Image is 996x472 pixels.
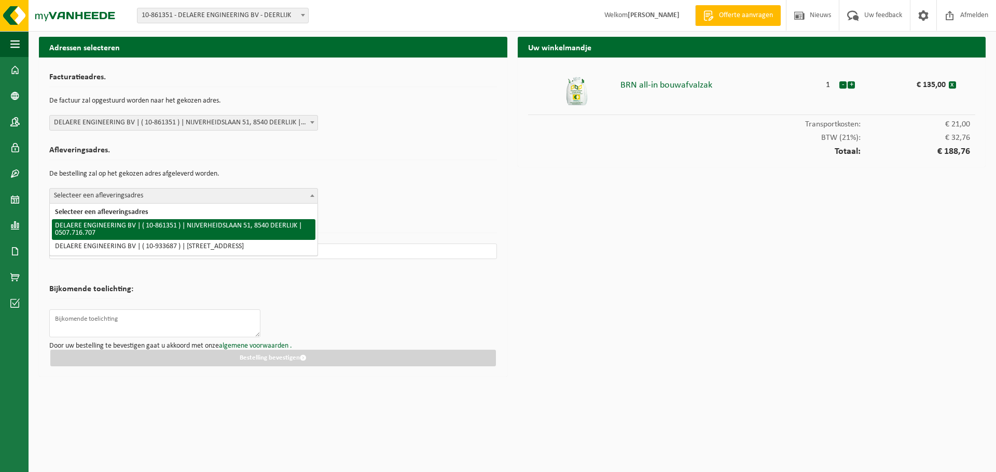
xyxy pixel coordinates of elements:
[52,206,315,219] li: Selecteer een afleveringsadres
[137,8,308,23] span: 10-861351 - DELAERE ENGINEERING BV - DEERLIJK
[39,37,507,57] h2: Adressen selecteren
[49,285,133,299] h2: Bijkomende toelichting:
[518,37,986,57] h2: Uw winkelmandje
[848,81,855,89] button: +
[137,8,309,23] span: 10-861351 - DELAERE ENGINEERING BV - DEERLIJK
[49,73,497,87] h2: Facturatieadres.
[628,11,680,19] strong: [PERSON_NAME]
[49,188,318,204] span: Selecteer een afleveringsadres
[620,76,817,90] div: BRN all-in bouwafvalzak
[52,219,315,240] li: DELAERE ENGINEERING BV | ( 10-861351 ) | NIJVERHEIDSLAAN 51, 8540 DEERLIJK | 0507.716.707
[49,92,497,110] p: De factuur zal opgestuurd worden naar het gekozen adres.
[49,342,497,350] p: Door uw bestelling te bevestigen gaat u akkoord met onze
[219,342,292,350] a: algemene voorwaarden .
[50,189,317,203] span: Selecteer een afleveringsadres
[883,76,948,89] div: € 135,00
[50,116,317,130] span: DELAERE ENGINEERING BV | ( 10-861351 ) | NIJVERHEIDSLAAN 51, 8540 DEERLIJK | 0507.716.707
[695,5,781,26] a: Offerte aanvragen
[49,115,318,131] span: DELAERE ENGINEERING BV | ( 10-861351 ) | NIJVERHEIDSLAAN 51, 8540 DEERLIJK | 0507.716.707
[49,146,497,160] h2: Afleveringsadres.
[817,76,839,89] div: 1
[949,81,956,89] button: x
[49,165,497,183] p: De bestelling zal op het gekozen adres afgeleverd worden.
[528,142,976,156] div: Totaal:
[52,240,315,253] li: DELAERE ENGINEERING BV | ( 10-933687 ) | [STREET_ADDRESS]
[528,128,976,142] div: BTW (21%):
[561,76,592,107] img: 01-000862
[861,120,970,128] span: € 21,00
[861,134,970,142] span: € 32,76
[861,147,970,156] span: € 188,76
[528,115,976,128] div: Transportkosten:
[839,81,847,89] button: -
[50,350,496,366] button: Bestelling bevestigen
[716,10,776,21] span: Offerte aanvragen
